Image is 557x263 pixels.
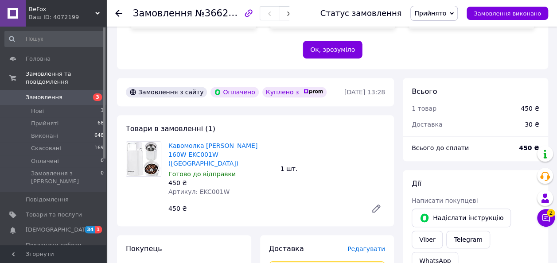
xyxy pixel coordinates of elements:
span: Замовлення [133,8,192,19]
div: Оплачено [210,87,258,97]
span: Виконані [31,132,58,140]
span: Нові [31,107,44,115]
span: Покупець [126,244,162,253]
span: Всього [412,87,437,96]
div: Куплено з [262,87,327,97]
a: Telegram [446,231,490,248]
div: Замовлення з сайту [126,87,207,97]
span: Всього до сплати [412,144,469,151]
div: Статус замовлення [320,9,402,18]
div: Повернутися назад [115,9,122,18]
span: 1 товар [412,105,436,112]
span: Прийнято [414,10,446,17]
span: Товари в замовленні (1) [126,124,215,133]
span: Оплачені [31,157,59,165]
div: 450 ₴ [165,202,364,215]
span: Дії [412,179,421,188]
span: Замовлення [26,93,62,101]
span: Редагувати [347,245,385,252]
button: Надіслати інструкцію [412,209,511,227]
span: [DEMOGRAPHIC_DATA] [26,226,91,234]
a: Кавомолка [PERSON_NAME] 160W EKC001W ([GEOGRAPHIC_DATA]) [168,142,257,167]
span: №366297257 [195,8,258,19]
button: Ок, зрозуміло [303,41,362,58]
span: 3 [93,93,102,101]
span: Артикул: EKC001W [168,188,230,195]
time: [DATE] 13:28 [344,89,385,96]
div: Ваш ID: 4072199 [29,13,106,21]
span: Повідомлення [26,196,69,204]
span: Товари та послуги [26,211,82,219]
div: 450 ₴ [168,178,273,187]
b: 450 ₴ [519,144,539,151]
img: Кавомолка Esperanza 160W EKC001W (Польща) [126,142,161,176]
span: 0 [101,170,104,186]
span: Доставка [412,121,442,128]
span: Головна [26,55,51,63]
span: Показники роботи компанії [26,241,82,257]
span: Доставка [269,244,304,253]
span: 68 [97,120,104,128]
span: Замовлення виконано [474,10,541,17]
button: Замовлення виконано [467,7,548,20]
span: 34 [85,226,95,233]
span: Замовлення з [PERSON_NAME] [31,170,101,186]
span: 1 [95,226,102,233]
span: 3 [101,107,104,115]
span: 648 [94,132,104,140]
span: Скасовані [31,144,61,152]
span: Прийняті [31,120,58,128]
span: Написати покупцеві [412,197,478,204]
input: Пошук [4,31,105,47]
div: 1 шт. [277,162,389,175]
div: 450 ₴ [521,104,539,113]
img: prom [304,89,323,94]
a: Viber [412,231,443,248]
span: 2 [547,209,555,217]
button: Чат з покупцем2 [537,209,555,227]
a: Редагувати [367,200,385,217]
span: 0 [101,157,104,165]
span: BeFox [29,5,95,13]
span: 169 [94,144,104,152]
span: Готово до відправки [168,170,236,178]
div: 30 ₴ [519,115,545,134]
span: Замовлення та повідомлення [26,70,106,86]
